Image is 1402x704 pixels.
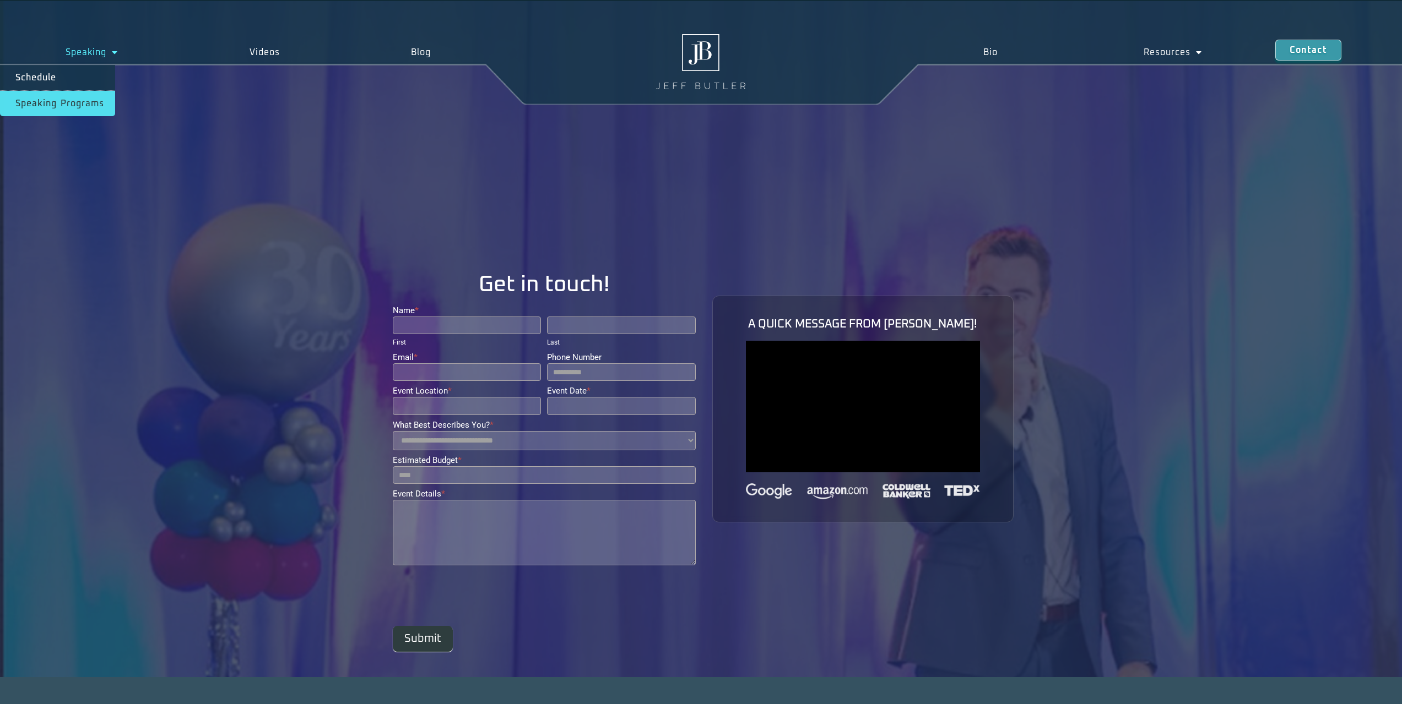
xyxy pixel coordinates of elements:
h1: Get in touch! [393,274,696,296]
iframe: reCAPTCHA [393,571,560,614]
iframe: vimeo Video Player [746,341,980,472]
nav: Menu [911,40,1275,65]
label: What Best Describes You? [393,421,696,431]
label: Phone Number [547,353,696,363]
label: Estimated Budget [393,456,696,466]
a: Bio [911,40,1071,65]
label: Event Details [393,490,696,500]
label: Event Date [547,387,696,397]
div: Last [547,337,696,347]
label: Email [393,353,542,363]
a: Videos [184,40,346,65]
label: Event Location [393,387,542,397]
a: Resources [1071,40,1275,65]
label: Name [393,307,542,316]
a: Blog [345,40,497,65]
button: Submit [393,626,453,652]
div: First [393,337,542,347]
a: Contact [1275,40,1341,61]
span: Contact [1290,46,1327,54]
h1: A QUICK MESSAGE FROM [PERSON_NAME]! [746,318,980,330]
